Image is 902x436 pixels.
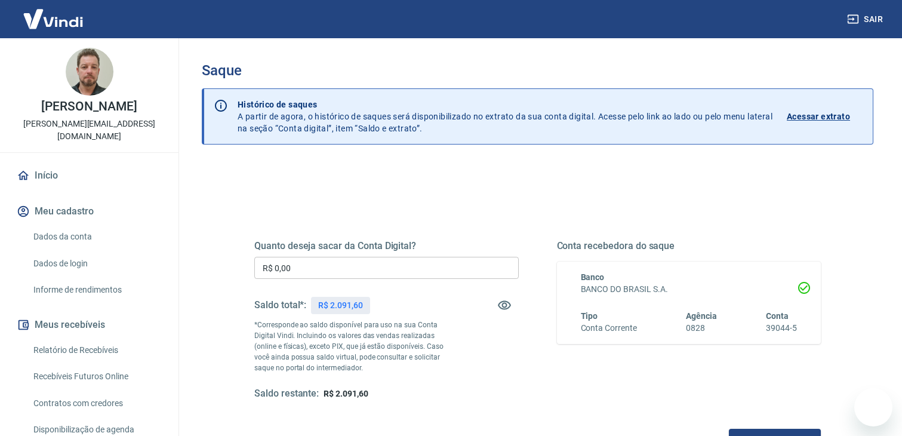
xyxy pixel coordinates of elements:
[238,99,772,134] p: A partir de agora, o histórico de saques será disponibilizado no extrato da sua conta digital. Ac...
[254,320,452,373] p: *Corresponde ao saldo disponível para uso na sua Conta Digital Vindi. Incluindo os valores das ve...
[254,299,306,311] h5: Saldo total*:
[686,322,717,334] h6: 0828
[29,391,164,416] a: Contratos com credores
[254,388,319,400] h5: Saldo restante:
[318,299,362,312] p: R$ 2.091,60
[581,272,605,282] span: Banco
[557,240,821,252] h5: Conta recebedora do saque
[29,225,164,249] a: Dados da conta
[14,1,92,37] img: Vindi
[29,251,164,276] a: Dados de login
[766,322,797,334] h6: 39044-5
[766,311,789,321] span: Conta
[14,198,164,225] button: Meu cadastro
[686,311,717,321] span: Agência
[14,312,164,338] button: Meus recebíveis
[29,364,164,389] a: Recebíveis Futuros Online
[202,62,873,79] h3: Saque
[29,338,164,363] a: Relatório de Recebíveis
[10,118,169,143] p: [PERSON_NAME][EMAIL_ADDRESS][DOMAIN_NAME]
[14,162,164,189] a: Início
[581,283,798,296] h6: BANCO DO BRASIL S.A.
[581,322,637,334] h6: Conta Corrente
[787,99,863,134] a: Acessar extrato
[581,311,598,321] span: Tipo
[238,99,772,110] p: Histórico de saques
[66,48,113,96] img: 223a9f67-d98a-484c-8d27-a7b92921aa75.jpeg
[41,100,137,113] p: [PERSON_NAME]
[787,110,850,122] p: Acessar extrato
[854,388,892,426] iframe: Botão para abrir a janela de mensagens
[254,240,519,252] h5: Quanto deseja sacar da Conta Digital?
[845,8,888,30] button: Sair
[29,278,164,302] a: Informe de rendimentos
[324,389,368,398] span: R$ 2.091,60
